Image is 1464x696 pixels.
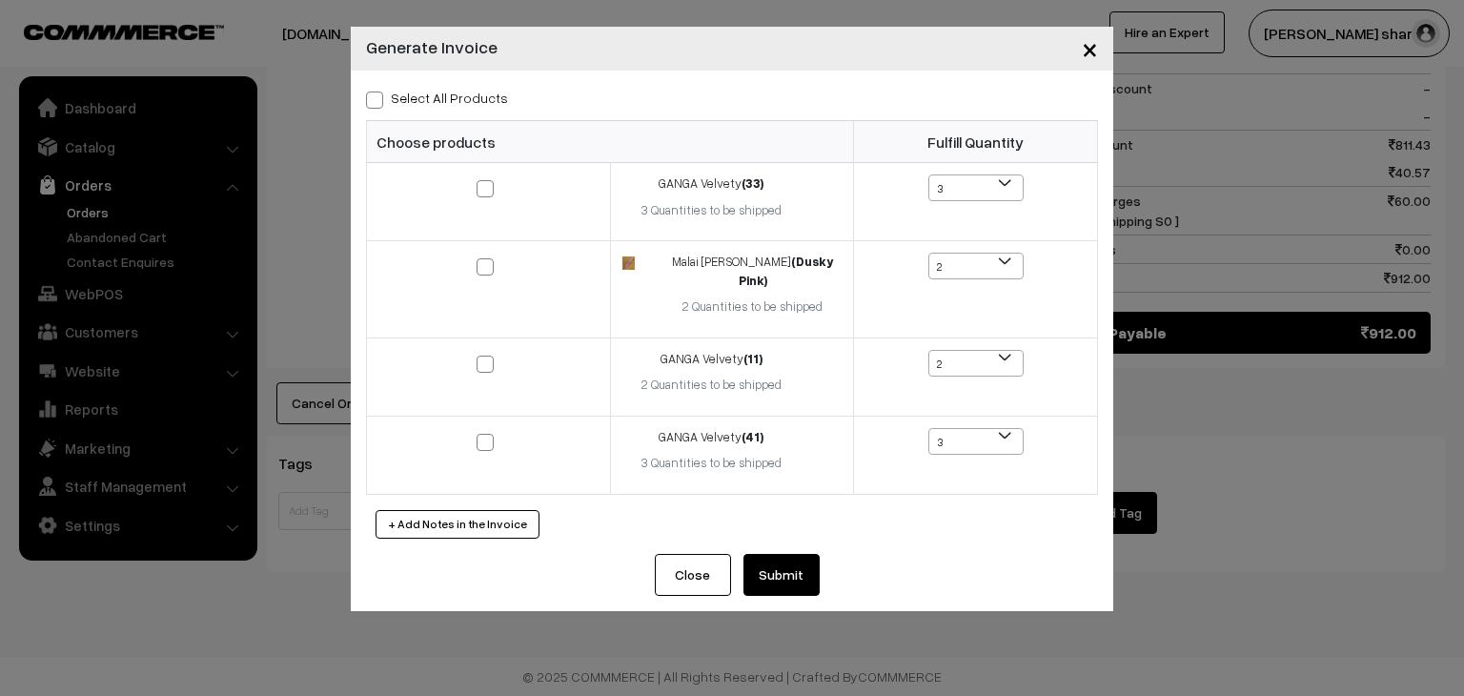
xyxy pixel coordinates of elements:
[742,429,763,444] strong: (41)
[928,428,1024,455] span: 3
[622,350,801,369] div: GANGA Velvety
[622,174,801,194] div: GANGA Velvety
[929,175,1023,202] span: 3
[742,175,763,191] strong: (33)
[367,121,854,163] th: Choose products
[1082,31,1098,66] span: ×
[929,429,1023,456] span: 3
[366,34,498,60] h4: Generate Invoice
[929,254,1023,280] span: 2
[743,554,820,596] button: Submit
[854,121,1098,163] th: Fulfill Quantity
[655,554,731,596] button: Close
[366,88,508,108] label: Select all Products
[739,254,834,288] strong: (Dusky Pink)
[663,297,842,317] div: 2 Quantities to be shipped
[663,253,842,290] div: Malai [PERSON_NAME]
[622,376,801,395] div: 2 Quantities to be shipped
[928,253,1024,279] span: 2
[376,510,539,539] button: + Add Notes in the Invoice
[1067,19,1113,78] button: Close
[929,351,1023,378] span: 2
[622,256,635,269] img: 174841758837151000162251.jpg
[622,454,801,473] div: 3 Quantities to be shipped
[622,428,801,447] div: GANGA Velvety
[622,201,801,220] div: 3 Quantities to be shipped
[928,350,1024,377] span: 2
[928,174,1024,201] span: 3
[743,351,762,366] strong: (11)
